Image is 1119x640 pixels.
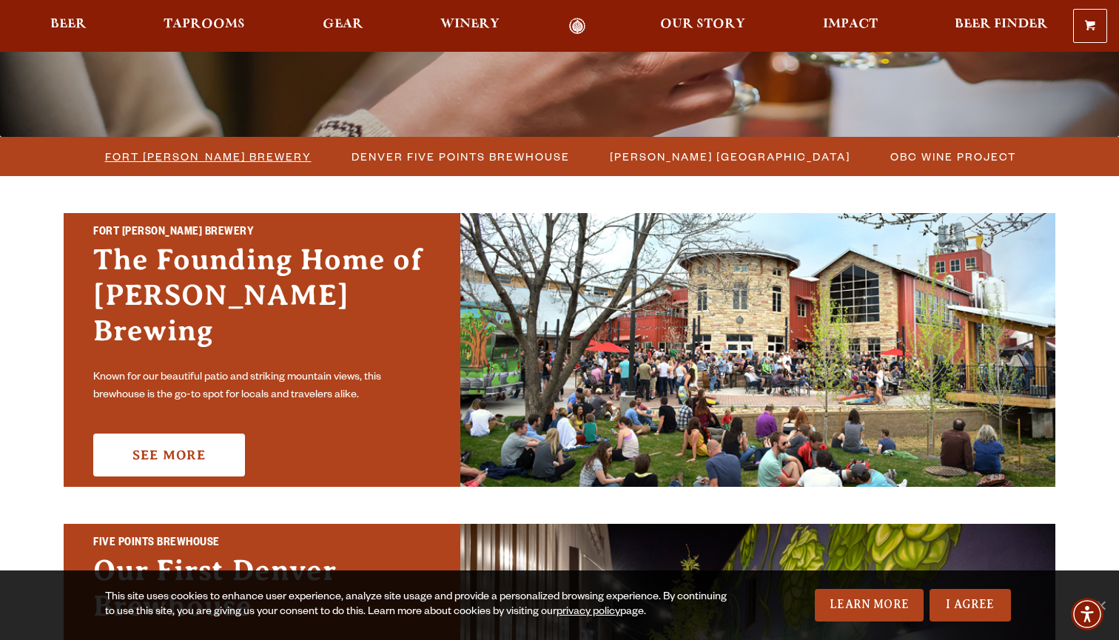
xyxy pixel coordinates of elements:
[41,18,96,35] a: Beer
[601,146,858,167] a: [PERSON_NAME] [GEOGRAPHIC_DATA]
[440,18,500,30] span: Winery
[557,607,620,619] a: privacy policy
[352,146,570,167] span: Denver Five Points Brewhouse
[50,18,87,30] span: Beer
[930,589,1011,622] a: I Agree
[105,590,732,620] div: This site uses cookies to enhance user experience, analyze site usage and provide a personalized ...
[460,213,1055,487] img: Fort Collins Brewery & Taproom'
[881,146,1024,167] a: OBC Wine Project
[955,18,1048,30] span: Beer Finder
[945,18,1058,35] a: Beer Finder
[431,18,509,35] a: Winery
[93,242,431,363] h3: The Founding Home of [PERSON_NAME] Brewing
[164,18,245,30] span: Taprooms
[815,589,924,622] a: Learn More
[93,223,431,243] h2: Fort [PERSON_NAME] Brewery
[96,146,319,167] a: Fort [PERSON_NAME] Brewery
[93,553,431,639] h3: Our First Denver Brewhouse
[323,18,363,30] span: Gear
[93,534,431,553] h2: Five Points Brewhouse
[154,18,255,35] a: Taprooms
[813,18,887,35] a: Impact
[549,18,605,35] a: Odell Home
[610,146,850,167] span: [PERSON_NAME] [GEOGRAPHIC_DATA]
[93,434,245,476] a: See More
[890,146,1016,167] span: OBC Wine Project
[1071,598,1103,630] div: Accessibility Menu
[343,146,577,167] a: Denver Five Points Brewhouse
[651,18,755,35] a: Our Story
[93,369,431,405] p: Known for our beautiful patio and striking mountain views, this brewhouse is the go-to spot for l...
[313,18,373,35] a: Gear
[105,146,312,167] span: Fort [PERSON_NAME] Brewery
[660,18,745,30] span: Our Story
[823,18,878,30] span: Impact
